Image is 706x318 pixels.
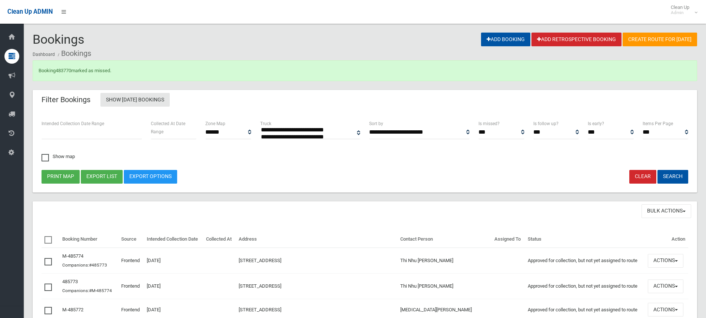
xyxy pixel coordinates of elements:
[62,253,83,259] a: M-485774
[648,279,683,293] button: Actions
[236,231,397,248] th: Address
[671,10,689,16] small: Admin
[648,254,683,268] button: Actions
[124,170,177,184] a: Export Options
[89,288,112,293] a: #M-485774
[481,33,530,46] a: Add Booking
[531,33,622,46] a: Add Retrospective Booking
[667,4,697,16] span: Clean Up
[59,231,118,248] th: Booking Number
[144,248,203,274] td: [DATE]
[33,52,55,57] a: Dashboard
[118,248,144,274] td: Frontend
[33,93,99,107] header: Filter Bookings
[100,93,170,107] a: Show [DATE] Bookings
[491,231,525,248] th: Assigned To
[642,204,691,218] button: Bulk Actions
[525,274,645,299] td: Approved for collection, but not yet assigned to route
[239,307,281,312] a: [STREET_ADDRESS]
[56,68,71,73] a: 483770
[33,32,84,47] span: Bookings
[118,274,144,299] td: Frontend
[260,120,271,128] label: Truck
[144,231,203,248] th: Intended Collection Date
[203,231,236,248] th: Collected At
[89,262,107,268] a: #485773
[239,283,281,289] a: [STREET_ADDRESS]
[118,231,144,248] th: Source
[81,170,123,184] button: Export list
[525,231,645,248] th: Status
[62,262,108,268] small: Companions:
[657,170,688,184] button: Search
[239,258,281,263] a: [STREET_ADDRESS]
[623,33,697,46] a: Create route for [DATE]
[62,307,83,312] a: M-485772
[42,170,80,184] button: Print map
[645,231,688,248] th: Action
[397,274,491,299] td: Thi Nhu [PERSON_NAME]
[7,8,53,15] span: Clean Up ADMIN
[144,274,203,299] td: [DATE]
[42,154,75,159] span: Show map
[648,303,683,317] button: Actions
[56,47,91,60] li: Bookings
[62,288,113,293] small: Companions:
[62,279,78,284] a: 485773
[525,248,645,274] td: Approved for collection, but not yet assigned to route
[33,60,697,81] div: Booking marked as missed.
[397,248,491,274] td: Thi Nhu [PERSON_NAME]
[397,231,491,248] th: Contact Person
[629,170,656,184] a: Clear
